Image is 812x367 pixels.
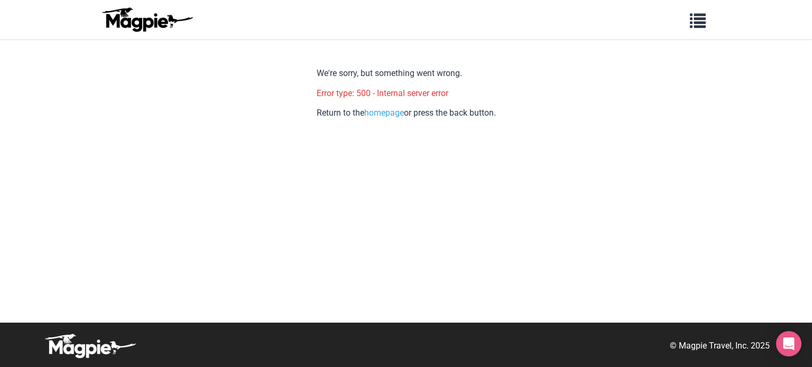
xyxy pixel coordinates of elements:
[99,7,195,32] img: logo-ab69f6fb50320c5b225c76a69d11143b.png
[670,339,770,353] p: © Magpie Travel, Inc. 2025
[364,108,404,118] a: homepage
[317,106,496,120] p: Return to the or press the back button.
[42,333,137,359] img: logo-white-d94fa1abed81b67a048b3d0f0ab5b955.png
[317,87,496,100] p: Error type: 500 - Internal server error
[776,331,801,356] div: Open Intercom Messenger
[317,67,496,80] p: We're sorry, but something went wrong.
